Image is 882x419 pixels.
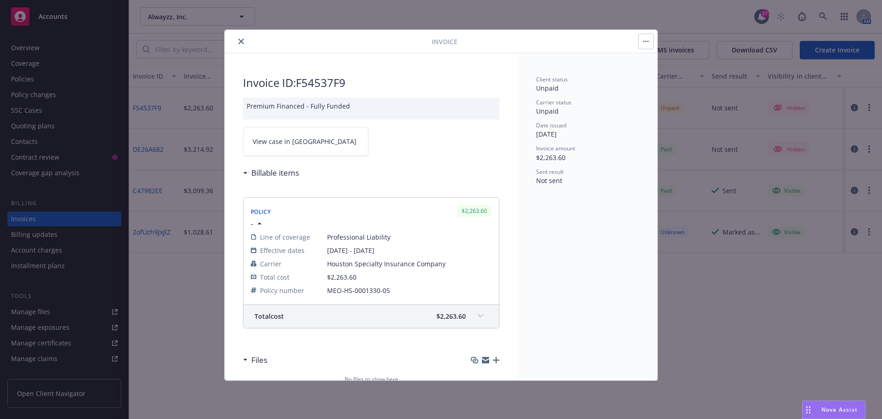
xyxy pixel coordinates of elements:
a: View case in [GEOGRAPHIC_DATA] [243,127,368,156]
span: [DATE] - [DATE] [327,246,492,255]
span: MEO-HS-0001330-05 [327,286,492,295]
span: Invoice [432,37,458,46]
div: $2,263.60 [457,205,492,217]
span: Not sent [536,176,562,185]
span: Total cost [254,311,284,321]
span: Client status [536,75,568,83]
span: No files to show here [345,375,398,384]
div: Drag to move [803,401,814,419]
span: Carrier status [536,98,571,106]
div: Billable items [243,167,299,179]
span: Line of coverage [260,232,310,242]
span: Policy number [260,286,304,295]
span: Policy [251,208,271,216]
button: Nova Assist [802,401,865,419]
span: Total cost [260,272,289,282]
span: Houston Specialty Insurance Company [327,259,492,269]
span: Invoice amount [536,144,575,152]
span: View case in [GEOGRAPHIC_DATA] [253,137,356,146]
div: Premium Financed - Fully Funded [243,98,499,120]
span: Effective dates [260,246,305,255]
span: Nova Assist [821,406,858,413]
span: $2,263.60 [536,153,565,162]
span: - [251,219,253,229]
button: close [236,36,247,47]
span: Date issued [536,121,566,129]
span: [DATE] [536,130,557,138]
span: Carrier [260,259,282,269]
span: Unpaid [536,107,559,115]
h3: Files [251,354,267,366]
span: Sent result [536,168,564,176]
div: Files [243,354,267,366]
span: Professional Liability [327,232,492,242]
h3: Billable items [251,167,299,179]
button: - [251,219,264,229]
span: $2,263.60 [436,311,466,321]
span: Unpaid [536,84,559,92]
span: $2,263.60 [327,273,356,281]
div: Totalcost$2,263.60 [243,305,499,328]
h2: Invoice ID: F54537F9 [243,75,499,90]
